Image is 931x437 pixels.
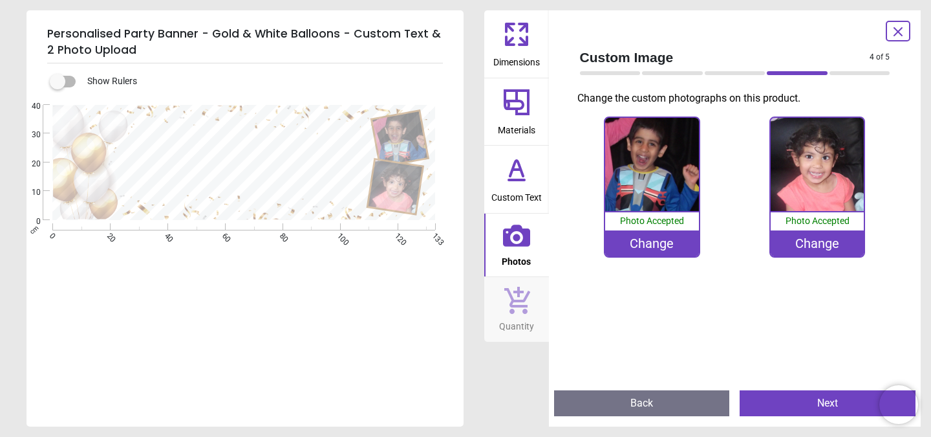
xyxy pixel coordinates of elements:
[484,146,549,213] button: Custom Text
[484,214,549,277] button: Photos
[28,224,40,236] span: cm
[771,230,864,256] div: Change
[16,101,41,112] span: 40
[104,231,112,240] span: 20
[605,230,698,256] div: Change
[484,10,549,78] button: Dimensions
[16,159,41,170] span: 20
[580,48,870,67] span: Custom Image
[740,390,915,416] button: Next
[484,277,549,342] button: Quantity
[554,390,730,416] button: Back
[16,129,41,140] span: 30
[484,78,549,146] button: Materials
[493,50,540,69] span: Dimensions
[392,231,400,240] span: 120
[502,249,531,269] span: Photos
[786,216,850,226] span: Photo Accepted
[162,231,170,240] span: 40
[879,385,918,424] iframe: Brevo live chat
[47,21,443,63] h5: Personalised Party Banner - Gold & White Balloons - Custom Text & 2 Photo Upload
[491,185,542,205] span: Custom Text
[577,91,901,106] p: Change the custom photographs on this product.
[16,187,41,198] span: 10
[498,118,535,137] span: Materials
[870,52,890,63] span: 4 of 5
[334,231,343,240] span: 100
[219,231,228,240] span: 60
[16,216,41,227] span: 0
[47,231,55,240] span: 0
[58,74,464,89] div: Show Rulers
[499,314,534,333] span: Quantity
[429,231,438,240] span: 133
[277,231,285,240] span: 80
[620,216,684,226] span: Photo Accepted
